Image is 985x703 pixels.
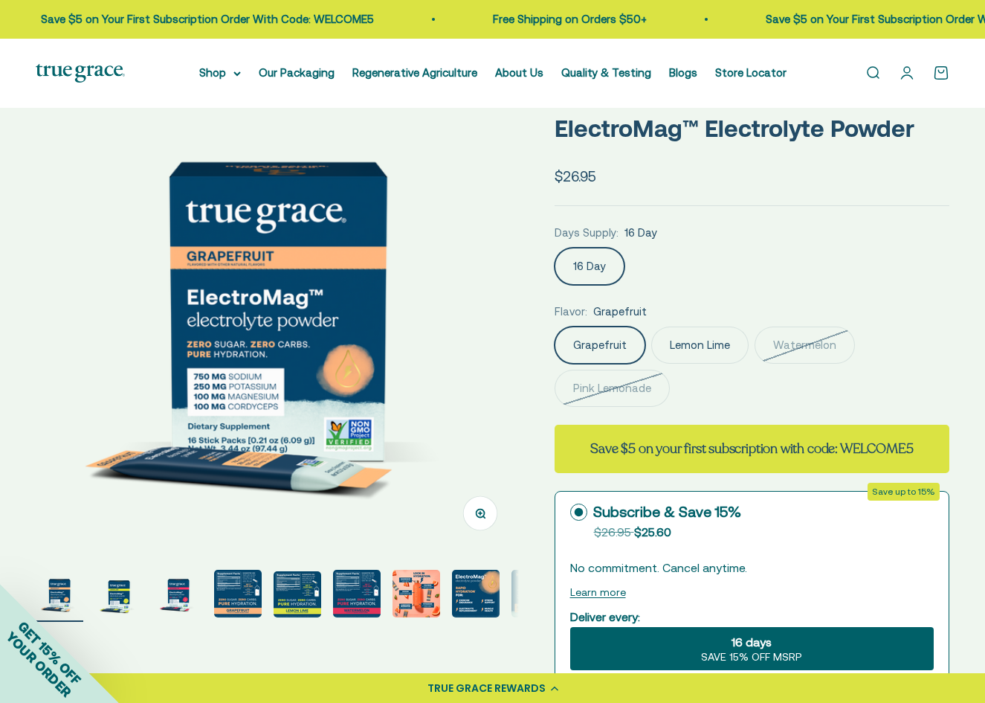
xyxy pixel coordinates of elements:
p: Save $5 on Your First Subscription Order With Code: WELCOME5 [31,10,364,28]
img: 750 mg sodium for fluid balance and cellular communication.* 250 mg potassium supports blood pres... [214,570,262,617]
img: ElectroMag™ [333,570,381,617]
img: ElectroMag™ [95,570,143,617]
img: ElectroMag™ [274,571,321,617]
button: Go to item 4 [214,570,262,622]
img: Everyone needs true hydration. From your extreme athletes to you weekend warriors, ElectroMag giv... [511,570,559,617]
a: Free Shipping on Orders $50+ [483,13,637,25]
a: Quality & Testing [561,66,651,79]
legend: Days Supply: [555,224,619,242]
button: Go to item 8 [452,570,500,622]
button: Go to item 1 [36,570,83,622]
button: Go to item 2 [95,570,143,622]
a: Blogs [669,66,697,79]
a: Our Packaging [259,66,335,79]
span: Grapefruit [593,303,647,321]
a: Store Locator [715,66,787,79]
button: Go to item 7 [393,570,440,622]
span: 16 Day [624,224,657,242]
span: GET 15% OFF [15,618,84,687]
img: ElectroMag™ [155,570,202,617]
strong: Save $5 on your first subscription with code: WELCOME5 [590,440,913,458]
button: Go to item 6 [333,570,381,622]
img: ElectroMag™ [36,69,519,553]
button: Go to item 9 [511,570,559,622]
summary: Shop [199,64,241,82]
div: TRUE GRACE REWARDS [427,681,546,696]
legend: Flavor: [555,303,587,321]
button: Go to item 3 [155,570,202,622]
a: About Us [495,66,543,79]
a: Regenerative Agriculture [352,66,477,79]
p: ElectroMag™ Electrolyte Powder [555,109,949,147]
span: YOUR ORDER [3,629,74,700]
img: ElectroMag™ [36,570,83,617]
button: Go to item 5 [274,571,321,622]
img: Rapid Hydration For: - Exercise endurance* - Stress support* - Electrolyte replenishment* - Muscl... [452,570,500,617]
sale-price: $26.95 [555,165,596,187]
img: Magnesium for heart health and stress support* Chloride to support pH balance and oxygen flow* So... [393,570,440,617]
